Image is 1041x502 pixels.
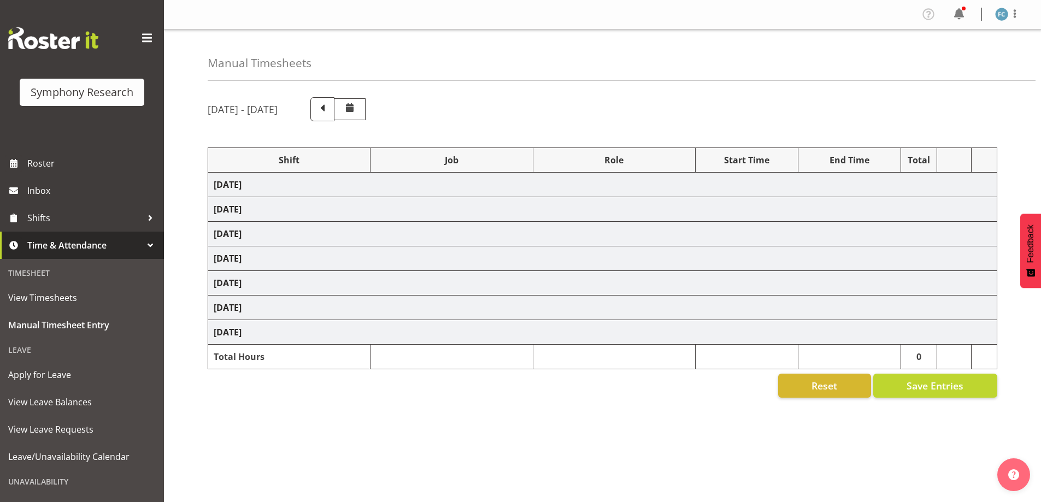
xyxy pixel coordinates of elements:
div: Timesheet [3,262,161,284]
h4: Manual Timesheets [208,57,311,69]
span: Roster [27,155,158,172]
span: Feedback [1026,225,1036,263]
a: View Leave Requests [3,416,161,443]
span: Apply for Leave [8,367,156,383]
span: Time & Attendance [27,237,142,253]
div: Leave [3,339,161,361]
td: Total Hours [208,345,370,369]
td: [DATE] [208,197,997,222]
td: [DATE] [208,173,997,197]
div: Job [376,153,527,167]
div: Role [539,153,690,167]
span: Leave/Unavailability Calendar [8,448,156,465]
button: Reset [778,374,871,398]
span: Manual Timesheet Entry [8,317,156,333]
span: View Leave Requests [8,421,156,438]
a: Apply for Leave [3,361,161,388]
span: Inbox [27,182,158,199]
span: Shifts [27,210,142,226]
img: fisi-cook-lagatule1979.jpg [995,8,1008,21]
button: Save Entries [873,374,997,398]
span: Reset [811,379,837,393]
a: Manual Timesheet Entry [3,311,161,339]
h5: [DATE] - [DATE] [208,103,278,115]
div: Shift [214,153,364,167]
td: [DATE] [208,246,997,271]
span: View Leave Balances [8,394,156,410]
td: 0 [901,345,937,369]
div: Symphony Research [31,84,133,101]
div: Unavailability [3,470,161,493]
a: View Timesheets [3,284,161,311]
td: [DATE] [208,271,997,296]
span: View Timesheets [8,290,156,306]
img: help-xxl-2.png [1008,469,1019,480]
div: End Time [804,153,895,167]
td: [DATE] [208,222,997,246]
a: View Leave Balances [3,388,161,416]
div: Total [907,153,932,167]
button: Feedback - Show survey [1020,214,1041,288]
img: Rosterit website logo [8,27,98,49]
div: Start Time [701,153,792,167]
td: [DATE] [208,320,997,345]
a: Leave/Unavailability Calendar [3,443,161,470]
td: [DATE] [208,296,997,320]
span: Save Entries [907,379,963,393]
